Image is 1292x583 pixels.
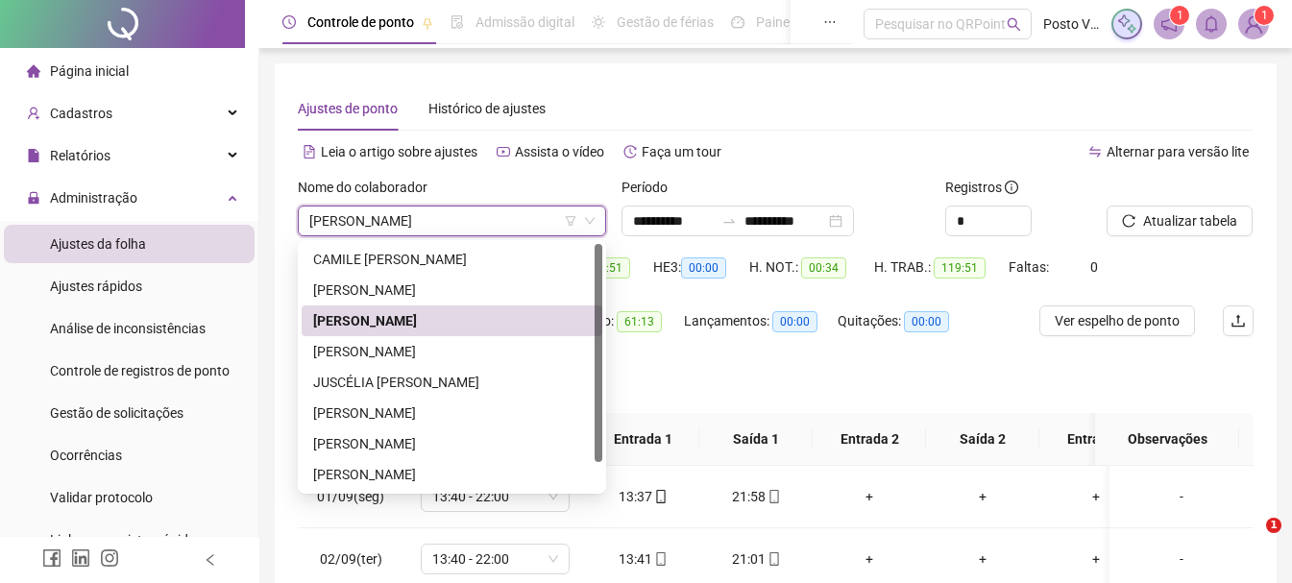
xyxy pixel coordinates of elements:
[50,279,142,294] span: Ajustes rápidos
[50,532,196,547] span: Link para registro rápido
[282,15,296,29] span: clock-circle
[1039,413,1153,466] th: Entrada 3
[27,107,40,120] span: user-add
[42,548,61,568] span: facebook
[298,256,461,279] div: Saldo total:
[1125,548,1238,570] div: -
[828,548,911,570] div: +
[1107,144,1249,159] span: Alternar para versão lite
[941,486,1024,507] div: +
[317,489,384,504] span: 01/09(seg)
[50,363,230,378] span: Controle de registros de ponto
[715,548,797,570] div: 21:01
[1005,181,1018,194] span: info-circle
[642,144,721,159] span: Faça um tour
[1266,518,1281,533] span: 1
[1043,13,1100,35] span: Posto Veja LTDA
[684,310,838,332] div: Lançamentos:
[801,257,846,279] span: 00:34
[50,405,183,421] span: Gestão de solicitações
[1255,6,1274,25] sup: Atualize o seu contato no menu Meus Dados
[321,144,477,159] span: Leia o artigo sobre ajustes
[622,177,680,198] label: Período
[298,177,440,198] label: Nome do colaborador
[766,490,781,503] span: mobile
[298,310,461,332] div: Banco de horas:
[1160,15,1178,33] span: notification
[934,257,986,279] span: 119:51
[772,311,817,332] span: 00:00
[838,310,972,332] div: Quitações:
[204,553,217,567] span: left
[71,548,90,568] span: linkedin
[766,552,781,566] span: mobile
[397,311,442,332] span: 63:46
[489,257,534,279] span: 09:17
[50,236,146,252] span: Ajustes da folha
[586,413,699,466] th: Entrada 1
[699,413,813,466] th: Saída 1
[617,14,714,30] span: Gestão de férias
[1088,145,1102,158] span: swap
[1039,305,1195,336] button: Ver espelho de ponto
[592,15,605,29] span: sun
[403,413,586,466] th: Jornadas
[1090,259,1098,275] span: 0
[27,149,40,162] span: file
[50,448,122,463] span: Ocorrências
[497,145,510,158] span: youtube
[756,14,831,30] span: Painel do DP
[1203,15,1220,33] span: bell
[1261,9,1268,22] span: 1
[1095,413,1239,466] th: Observações
[652,552,668,566] span: mobile
[926,413,1039,466] th: Saída 2
[303,145,316,158] span: file-text
[721,213,737,229] span: to
[432,545,558,573] span: 13:40 - 22:00
[623,145,637,158] span: history
[874,256,1009,279] div: H. TRAB.:
[617,311,662,332] span: 61:13
[50,190,137,206] span: Administração
[461,310,684,332] div: Saldo anterior ao período:
[584,215,596,227] span: down
[1122,214,1135,228] span: reload
[475,14,574,30] span: Admissão digital
[27,191,40,205] span: lock
[601,486,684,507] div: 13:37
[731,15,744,29] span: dashboard
[1116,13,1137,35] img: sparkle-icon.fc2bf0ac1784a2077858766a79e2daf3.svg
[428,101,546,116] span: Histórico de ajustes
[309,206,595,235] span: GISLENE FERREIRA DA SILVA
[1239,10,1268,38] img: 38916
[50,148,110,163] span: Relatórios
[1143,210,1237,231] span: Atualizar tabela
[50,321,206,336] span: Análise de inconsistências
[1231,313,1246,328] span: upload
[1125,486,1238,507] div: -
[461,256,557,279] div: HE 1:
[601,548,684,570] div: 13:41
[320,551,382,567] span: 02/09(ter)
[298,413,403,466] th: Data
[422,17,433,29] span: pushpin
[828,486,911,507] div: +
[100,548,119,568] span: instagram
[1177,9,1183,22] span: 1
[715,486,797,507] div: 21:58
[27,64,40,78] span: home
[1055,548,1137,570] div: +
[721,213,737,229] span: swap-right
[432,482,558,511] span: 13:40 - 22:00
[1009,259,1052,275] span: Faltas:
[941,548,1024,570] div: +
[1110,428,1224,449] span: Observações
[565,215,576,227] span: filter
[813,413,926,466] th: Entrada 2
[1007,17,1021,32] span: search
[368,257,413,279] span: 02:33
[1170,6,1189,25] sup: 1
[50,490,153,505] span: Validar protocolo
[681,257,726,279] span: 00:00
